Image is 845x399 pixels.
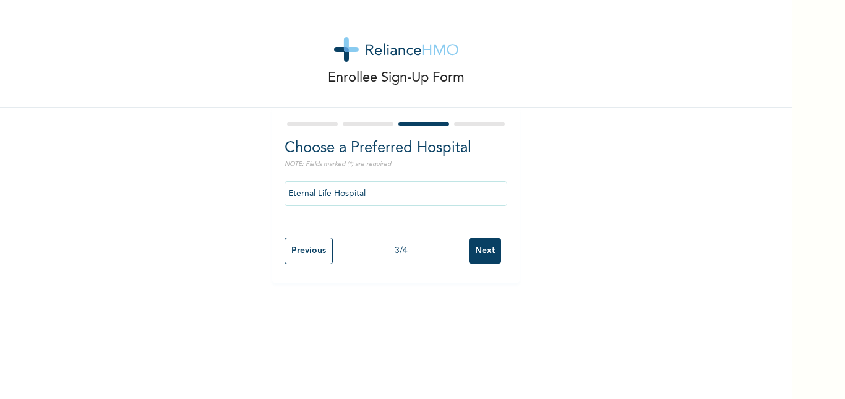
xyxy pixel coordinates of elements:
[285,181,507,206] input: Search by name, address or governorate
[328,68,465,88] p: Enrollee Sign-Up Form
[334,37,458,62] img: logo
[285,137,507,160] h2: Choose a Preferred Hospital
[285,238,333,264] input: Previous
[333,244,469,257] div: 3 / 4
[469,238,501,264] input: Next
[285,160,507,169] p: NOTE: Fields marked (*) are required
